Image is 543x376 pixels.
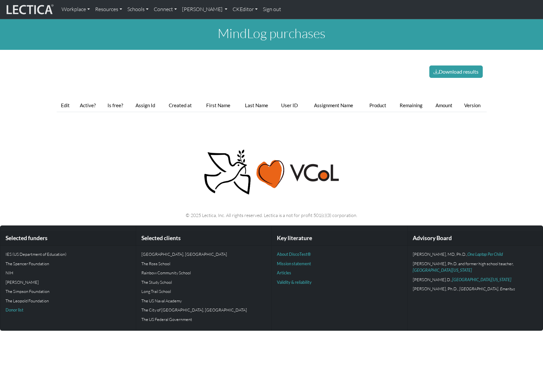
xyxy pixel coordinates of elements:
[364,99,393,112] th: Product
[393,99,430,112] th: Remaining
[413,276,538,283] p: [PERSON_NAME].D.,
[429,65,483,78] button: Download results
[413,251,538,257] p: [PERSON_NAME], MD, Ph.D.,
[277,261,311,266] a: Mission statement
[260,3,284,16] a: Sign out
[277,280,312,285] a: Validity & reliability
[230,3,260,16] a: CKEditor
[141,251,266,257] p: [GEOGRAPHIC_DATA], [GEOGRAPHIC_DATA]
[413,260,538,274] p: [PERSON_NAME], Ph.D. and former high school teacher,
[458,99,486,112] th: Version
[141,297,266,304] p: The US Naval Academy
[179,3,230,16] a: [PERSON_NAME]
[6,279,131,285] p: [PERSON_NAME]
[141,307,266,313] p: The City of [GEOGRAPHIC_DATA], [GEOGRAPHIC_DATA]
[452,277,511,282] a: [GEOGRAPHIC_DATA][US_STATE]
[407,231,543,246] div: Advisory Board
[141,279,266,285] p: The Study School
[141,288,266,295] p: Long Trail School
[202,149,341,196] img: Peace, love, VCoL
[6,251,131,257] p: IES (US Department of Education)
[61,211,483,219] p: © 2025 Lectica, Inc. All rights reserved. Lectica is a not for profit 501(c)(3) corporation.
[151,3,179,16] a: Connect
[467,252,503,257] a: One Laptop Per Child
[102,99,129,112] th: Is free?
[277,270,291,275] a: Articles
[6,288,131,295] p: The Simpson Foundation
[5,3,54,16] img: lecticalive
[6,269,131,276] p: NIH
[141,316,266,323] p: The US Federal Government
[6,260,131,267] p: The Spencer Foundation
[141,260,266,267] p: The Ross School
[413,285,538,292] p: [PERSON_NAME], Ph.D.
[238,99,275,112] th: Last Name
[125,3,151,16] a: Schools
[129,99,162,112] th: Assign Id
[141,269,266,276] p: Rainbow Community School
[413,268,472,273] a: [GEOGRAPHIC_DATA][US_STATE]
[161,99,199,112] th: Created at
[57,99,74,112] th: Edit
[74,99,102,112] th: Active?
[59,3,93,16] a: Workplace
[6,307,23,312] a: Donor list
[275,99,304,112] th: User ID
[304,99,364,112] th: Assignment Name
[6,297,131,304] p: The Leopold Foundation
[430,99,459,112] th: Amount
[277,252,311,257] a: About DiscoTest®
[272,231,407,246] div: Key literature
[199,99,238,112] th: First Name
[93,3,125,16] a: Resources
[458,286,515,291] em: , [GEOGRAPHIC_DATA], Emeritus
[136,231,272,246] div: Selected clients
[0,231,136,246] div: Selected funders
